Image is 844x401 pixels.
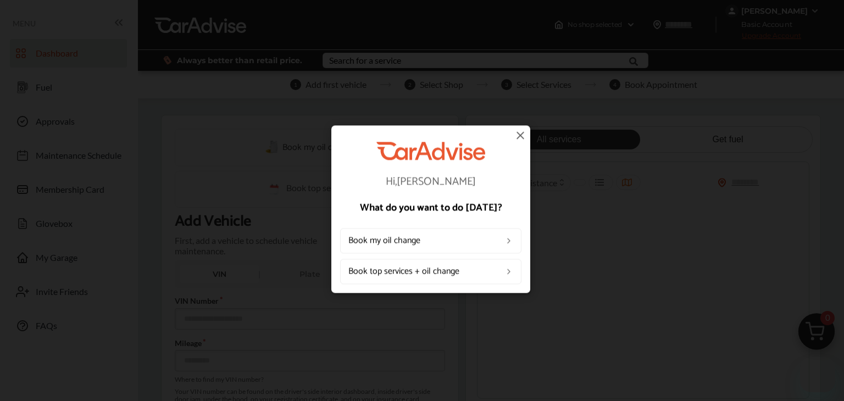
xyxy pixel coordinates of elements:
[376,142,485,160] img: CarAdvise Logo
[340,177,521,188] p: Hi, [PERSON_NAME]
[514,129,527,142] img: close-icon.a004319c.svg
[504,237,513,246] img: left_arrow_icon.0f472efe.svg
[800,357,835,392] iframe: Button to launch messaging window
[340,229,521,254] a: Book my oil change
[340,259,521,285] a: Book top services + oil change
[504,268,513,276] img: left_arrow_icon.0f472efe.svg
[340,203,521,213] p: What do you want to do [DATE]?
